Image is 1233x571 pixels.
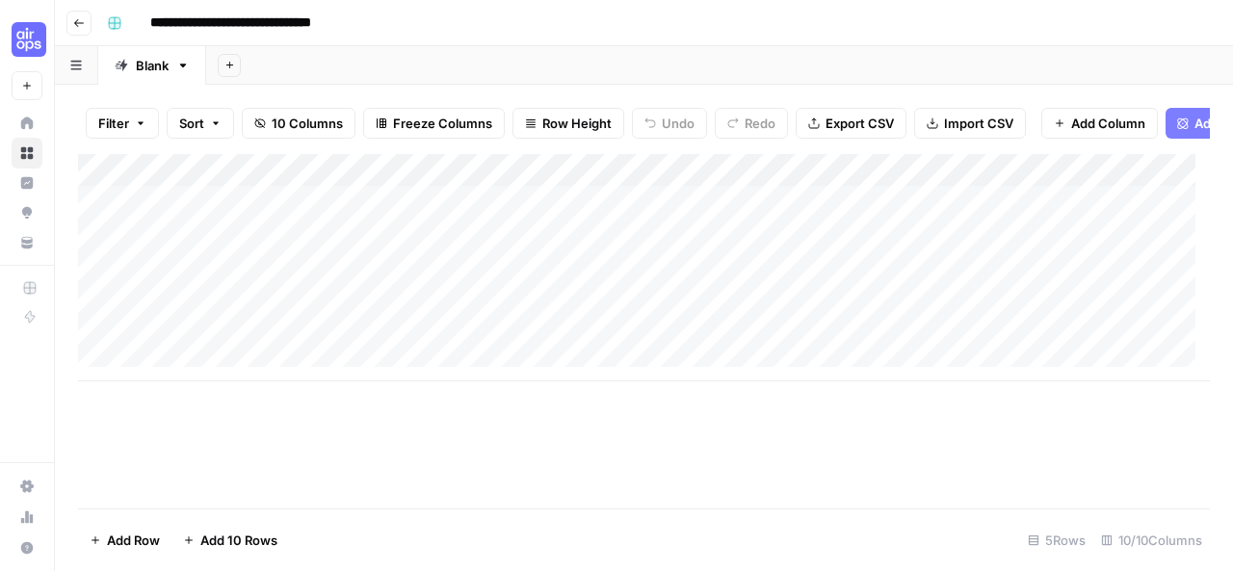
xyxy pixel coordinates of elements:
span: Add Column [1071,114,1145,133]
a: Settings [12,471,42,502]
div: 10/10 Columns [1093,525,1210,556]
a: Home [12,108,42,139]
button: Add Column [1041,108,1158,139]
span: Add Row [107,531,160,550]
div: 5 Rows [1020,525,1093,556]
a: Opportunities [12,197,42,228]
button: Add 10 Rows [171,525,289,556]
span: Filter [98,114,129,133]
button: Undo [632,108,707,139]
a: Your Data [12,227,42,258]
button: Row Height [512,108,624,139]
img: Cohort 5 Logo [12,22,46,57]
button: 10 Columns [242,108,355,139]
span: Row Height [542,114,612,133]
a: Insights [12,168,42,198]
span: Undo [662,114,695,133]
button: Add Row [78,525,171,556]
span: Freeze Columns [393,114,492,133]
span: 10 Columns [272,114,343,133]
button: Sort [167,108,234,139]
a: Usage [12,502,42,532]
button: Export CSV [796,108,906,139]
button: Workspace: Cohort 5 [12,15,42,64]
span: Export CSV [826,114,894,133]
button: Redo [715,108,788,139]
span: Redo [745,114,775,133]
span: Add 10 Rows [200,531,277,550]
div: Blank [136,56,169,75]
button: Filter [86,108,159,139]
a: Browse [12,138,42,169]
button: Import CSV [914,108,1026,139]
a: Blank [98,46,206,85]
button: Freeze Columns [363,108,505,139]
button: Help + Support [12,532,42,563]
span: Import CSV [944,114,1013,133]
span: Sort [179,114,204,133]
